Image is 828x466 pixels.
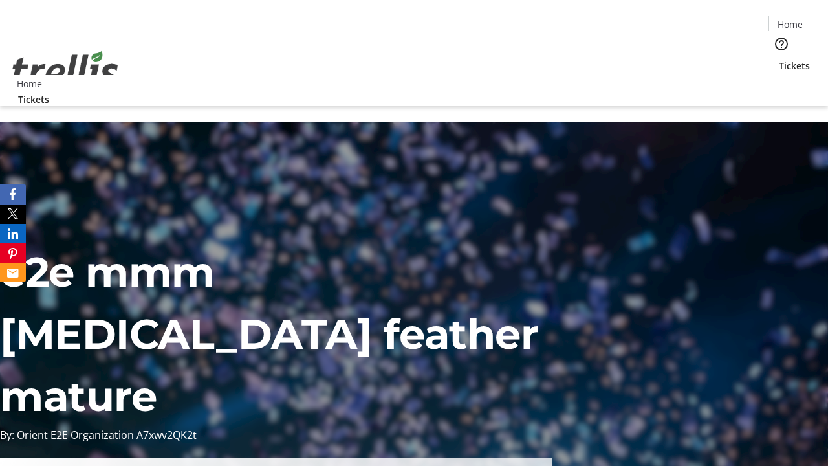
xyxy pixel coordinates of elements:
[768,72,794,98] button: Cart
[779,59,810,72] span: Tickets
[8,37,123,102] img: Orient E2E Organization A7xwv2QK2t's Logo
[778,17,803,31] span: Home
[8,93,60,106] a: Tickets
[768,31,794,57] button: Help
[768,59,820,72] a: Tickets
[8,77,50,91] a: Home
[18,93,49,106] span: Tickets
[17,77,42,91] span: Home
[769,17,811,31] a: Home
